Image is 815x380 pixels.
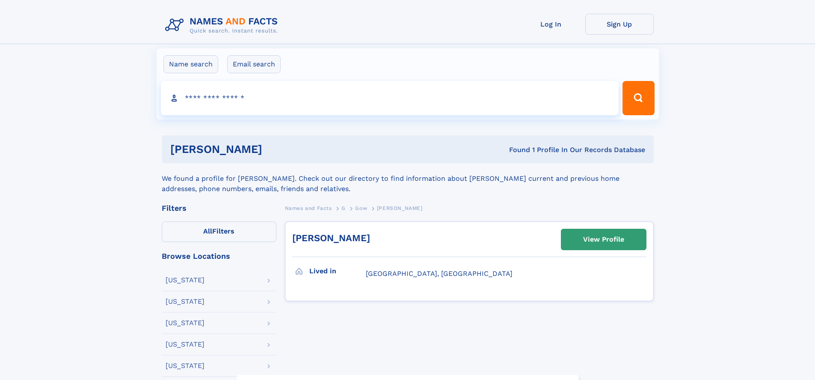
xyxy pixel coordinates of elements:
[162,221,276,242] label: Filters
[162,14,285,37] img: Logo Names and Facts
[170,144,386,155] h1: [PERSON_NAME]
[561,229,646,250] a: View Profile
[166,320,204,326] div: [US_STATE]
[355,205,367,211] span: Gow
[203,227,212,235] span: All
[622,81,654,115] button: Search Button
[517,14,585,35] a: Log In
[163,55,218,73] label: Name search
[162,252,276,260] div: Browse Locations
[341,205,346,211] span: G
[341,203,346,213] a: G
[227,55,281,73] label: Email search
[583,230,624,249] div: View Profile
[162,163,654,194] div: We found a profile for [PERSON_NAME]. Check out our directory to find information about [PERSON_N...
[292,233,370,243] a: [PERSON_NAME]
[166,362,204,369] div: [US_STATE]
[377,205,423,211] span: [PERSON_NAME]
[166,298,204,305] div: [US_STATE]
[585,14,654,35] a: Sign Up
[166,277,204,284] div: [US_STATE]
[161,81,619,115] input: search input
[285,203,332,213] a: Names and Facts
[162,204,276,212] div: Filters
[309,264,366,278] h3: Lived in
[355,203,367,213] a: Gow
[385,145,645,155] div: Found 1 Profile In Our Records Database
[166,341,204,348] div: [US_STATE]
[366,269,513,278] span: [GEOGRAPHIC_DATA], [GEOGRAPHIC_DATA]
